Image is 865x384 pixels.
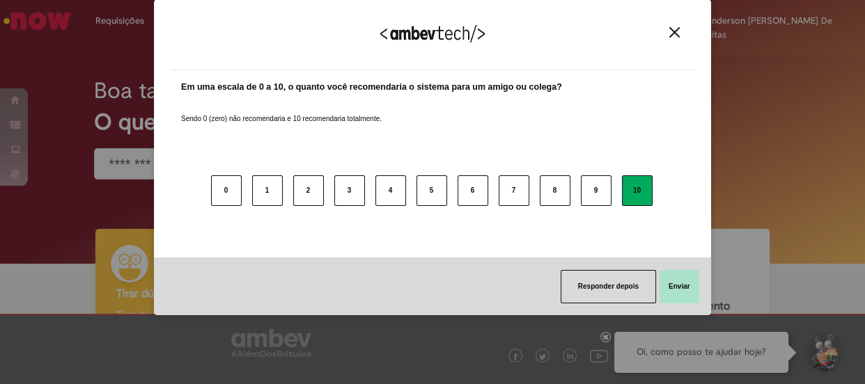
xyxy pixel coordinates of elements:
[540,175,570,206] button: 8
[181,81,562,94] label: Em uma escala de 0 a 10, o quanto você recomendaria o sistema para um amigo ou colega?
[665,26,684,38] button: Close
[499,175,529,206] button: 7
[622,175,653,206] button: 10
[334,175,365,206] button: 3
[581,175,611,206] button: 9
[293,175,324,206] button: 2
[375,175,406,206] button: 4
[252,175,283,206] button: 1
[669,27,680,38] img: Close
[561,270,656,303] button: Responder depois
[211,175,242,206] button: 0
[416,175,447,206] button: 5
[380,25,485,42] img: Logo Ambevtech
[181,97,382,124] label: Sendo 0 (zero) não recomendaria e 10 recomendaria totalmente.
[458,175,488,206] button: 6
[660,270,699,303] button: Enviar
